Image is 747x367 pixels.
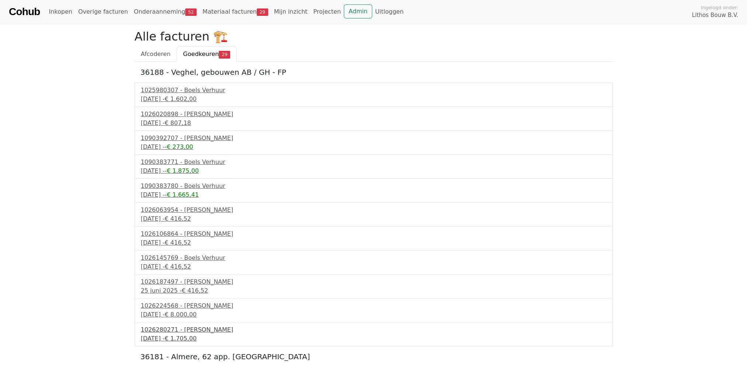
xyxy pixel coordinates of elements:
[141,301,606,319] a: 1026224568 - [PERSON_NAME][DATE] -€ 8.000,00
[182,287,208,294] span: € 416,52
[141,214,606,223] div: [DATE] -
[310,4,344,19] a: Projecten
[344,4,372,18] a: Admin
[165,95,197,102] span: € 1.602,00
[141,119,606,127] div: [DATE] -
[141,238,606,247] div: [DATE] -
[165,191,198,198] span: -€ 1.665,41
[141,158,606,167] div: 1090383771 - Boels Verhuur
[165,167,198,174] span: -€ 1.875,00
[141,86,606,104] a: 1025980307 - Boels Verhuur[DATE] -€ 1.602,00
[141,254,606,262] div: 1026145769 - Boels Verhuur
[141,95,606,104] div: [DATE] -
[165,215,191,222] span: € 416,52
[271,4,311,19] a: Mijn inzicht
[135,46,177,62] a: Afcoderen
[141,110,606,119] div: 1026020898 - [PERSON_NAME]
[200,4,271,19] a: Materiaal facturen29
[141,206,606,223] a: 1026063954 - [PERSON_NAME][DATE] -€ 416,52
[257,8,268,16] span: 29
[141,325,606,343] a: 1026280271 - [PERSON_NAME][DATE] -€ 1.705,00
[141,50,171,57] span: Afcoderen
[165,119,191,126] span: € 807,18
[141,325,606,334] div: 1026280271 - [PERSON_NAME]
[141,68,607,77] h5: 36188 - Veghel, gebouwen AB / GH - FP
[141,206,606,214] div: 1026063954 - [PERSON_NAME]
[141,301,606,310] div: 1026224568 - [PERSON_NAME]
[141,167,606,175] div: [DATE] -
[135,29,613,43] h2: Alle facturen 🏗️
[165,263,191,270] span: € 416,52
[183,50,219,57] span: Goedkeuren
[165,335,197,342] span: € 1.705,00
[177,46,236,62] a: Goedkeuren29
[165,143,193,150] span: -€ 273,00
[141,182,606,191] div: 1090383780 - Boels Verhuur
[9,3,40,21] a: Cohub
[141,158,606,175] a: 1090383771 - Boels Verhuur[DATE] --€ 1.875,00
[141,134,606,143] div: 1090392707 - [PERSON_NAME]
[141,310,606,319] div: [DATE] -
[141,262,606,271] div: [DATE] -
[692,11,738,20] span: Lithos Bouw B.V.
[131,4,200,19] a: Onderaanneming52
[141,352,607,361] h5: 36181 - Almere, 62 app. [GEOGRAPHIC_DATA]
[165,239,191,246] span: € 416,52
[141,134,606,151] a: 1090392707 - [PERSON_NAME][DATE] --€ 273,00
[141,277,606,286] div: 1026187497 - [PERSON_NAME]
[141,182,606,199] a: 1090383780 - Boels Verhuur[DATE] --€ 1.665,41
[141,86,606,95] div: 1025980307 - Boels Verhuur
[141,230,606,238] div: 1026106864 - [PERSON_NAME]
[141,277,606,295] a: 1026187497 - [PERSON_NAME]25 juni 2025 -€ 416,52
[46,4,75,19] a: Inkopen
[185,8,197,16] span: 52
[141,254,606,271] a: 1026145769 - Boels Verhuur[DATE] -€ 416,52
[219,51,230,58] span: 29
[141,230,606,247] a: 1026106864 - [PERSON_NAME][DATE] -€ 416,52
[141,334,606,343] div: [DATE] -
[165,311,197,318] span: € 8.000,00
[75,4,131,19] a: Overige facturen
[141,143,606,151] div: [DATE] -
[141,110,606,127] a: 1026020898 - [PERSON_NAME][DATE] -€ 807,18
[701,4,738,11] span: Ingelogd onder:
[141,191,606,199] div: [DATE] -
[141,286,606,295] div: 25 juni 2025 -
[372,4,407,19] a: Uitloggen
